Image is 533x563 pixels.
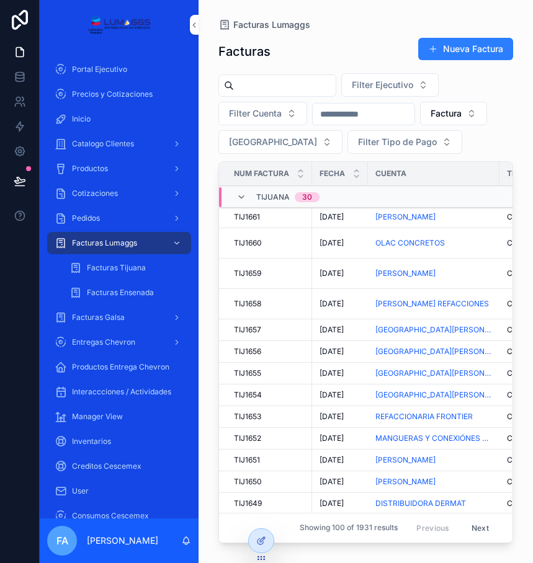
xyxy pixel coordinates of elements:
span: Interaccciones / Actividades [72,387,171,397]
a: TIJ1656 [234,347,305,357]
a: TIJ1659 [234,268,305,278]
span: Filter Ejecutivo [352,79,413,91]
p: [PERSON_NAME] [87,534,158,547]
button: Select Button [218,130,343,154]
span: [DATE] [320,455,344,465]
span: Cuenta [375,169,406,179]
a: Manager View [47,406,191,428]
a: [GEOGRAPHIC_DATA][PERSON_NAME][GEOGRAPHIC_DATA] [375,347,492,357]
a: Facturas Ensenada [62,281,191,304]
span: TIJ1650 [234,477,262,487]
a: Cotizaciones [47,182,191,205]
a: Productos [47,157,191,180]
span: Showing 100 of 1931 results [300,523,398,533]
a: Facturas Galsa [47,306,191,329]
span: [DATE] [320,212,344,222]
a: Facturas Lumaggs [47,232,191,254]
span: TIJ1661 [234,212,260,222]
a: [GEOGRAPHIC_DATA][PERSON_NAME][GEOGRAPHIC_DATA] [375,368,492,378]
span: Creditos Cescemex [72,461,141,471]
span: Facturas Ensenada [87,288,154,298]
span: TIJ1660 [234,238,262,248]
span: TIJ1654 [234,390,262,400]
span: [DATE] [320,238,344,248]
a: [DATE] [320,499,361,508]
a: Interaccciones / Actividades [47,381,191,403]
img: App logo [87,15,150,35]
a: TIJ1660 [234,238,305,248]
span: Pedidos [72,213,100,223]
a: MANGUERAS Y CONEXIÓNES BAJA [375,433,492,443]
span: TIJ1659 [234,268,261,278]
a: [PERSON_NAME] [375,455,492,465]
a: [DATE] [320,412,361,422]
a: Entregas Chevron [47,331,191,353]
a: [GEOGRAPHIC_DATA][PERSON_NAME][GEOGRAPHIC_DATA] [375,325,492,335]
a: Inicio [47,108,191,130]
a: Pedidos [47,207,191,229]
div: 30 [302,192,312,202]
a: [DATE] [320,433,361,443]
span: Cotizaciones [72,188,118,198]
a: OLAC CONCRETOS [375,238,492,248]
a: TIJ1651 [234,455,305,465]
span: REFACCIONARIA FRONTIER [375,412,473,422]
a: Precios y Cotizaciones [47,83,191,105]
a: DISTRIBUIDORA DERMAT [375,499,492,508]
span: Filter Cuenta [229,107,282,120]
span: DISTRIBUIDORA DERMAT [375,499,466,508]
span: [DATE] [320,347,344,357]
div: scrollable content [40,50,199,518]
a: TIJ1653 [234,412,305,422]
span: Facturas Galsa [72,313,125,322]
a: User [47,480,191,502]
a: [PERSON_NAME] [375,268,436,278]
span: FA [56,533,68,548]
a: [DATE] [320,268,361,278]
h1: Facturas [218,43,271,60]
a: [DATE] [320,238,361,248]
span: [DATE] [320,477,344,487]
span: TIJ1653 [234,412,261,422]
span: Productos [72,164,108,174]
a: [DATE] [320,325,361,335]
a: REFACCIONARIA FRONTIER [375,412,492,422]
a: [GEOGRAPHIC_DATA][PERSON_NAME][GEOGRAPHIC_DATA] [375,390,492,400]
span: TIJ1651 [234,455,260,465]
button: Select Button [341,73,439,97]
span: Entregas Chevron [72,337,135,347]
span: TIJ1655 [234,368,261,378]
button: Select Button [347,130,462,154]
a: [PERSON_NAME] [375,212,492,222]
span: [DATE] [320,412,344,422]
a: [PERSON_NAME] [375,268,492,278]
span: User [72,486,89,496]
a: TIJ1657 [234,325,305,335]
span: Portal Ejecutivo [72,64,127,74]
a: [DATE] [320,347,361,357]
a: Inventarios [47,430,191,453]
a: [PERSON_NAME] [375,212,436,222]
a: Creditos Cescemex [47,455,191,477]
a: TIJ1658 [234,299,305,309]
a: [PERSON_NAME] [375,477,436,487]
span: Fecha [320,169,345,179]
span: [DATE] [320,390,344,400]
span: Productos Entrega Chevron [72,362,169,372]
a: TIJ1654 [234,390,305,400]
span: Inventarios [72,437,111,446]
span: Catalogo Clientes [72,139,134,149]
button: Next [463,518,498,538]
a: [PERSON_NAME] REFACCIONES [375,299,492,309]
span: TIJ1656 [234,347,261,357]
a: Productos Entrega Chevron [47,356,191,378]
a: [PERSON_NAME] REFACCIONES [375,299,489,309]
